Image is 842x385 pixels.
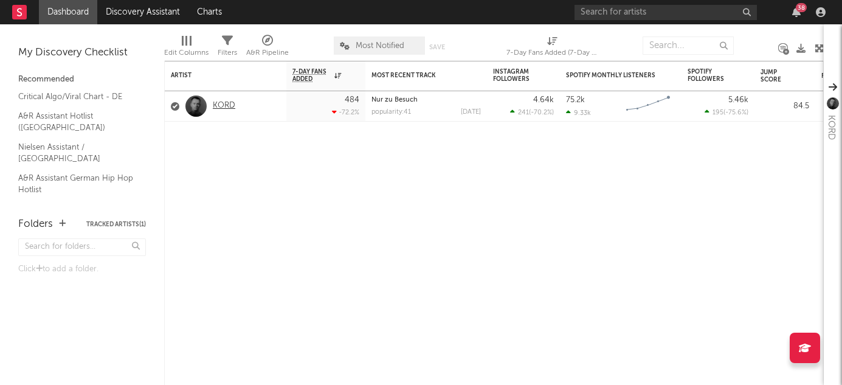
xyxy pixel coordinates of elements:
div: Instagram Followers [493,68,536,83]
a: Critical Algo/Viral Chart - DE [18,90,134,103]
input: Search for artists [575,5,757,20]
div: Filters [218,46,237,60]
div: My Discovery Checklist [18,46,146,60]
div: Spotify Monthly Listeners [566,72,657,79]
button: Save [429,44,445,50]
span: -70.2 % [531,109,552,116]
div: 38 [796,3,807,12]
div: Nur zu Besuch [371,97,481,103]
a: A&R Assistant German Hip Hop Hotlist [18,172,134,196]
span: 195 [713,109,723,116]
span: -75.6 % [725,109,747,116]
button: 38 [792,7,801,17]
div: Edit Columns [164,30,209,66]
div: Filters [218,30,237,66]
div: 9.33k [566,109,591,117]
div: A&R Pipeline [246,30,289,66]
div: Edit Columns [164,46,209,60]
div: [DATE] [461,109,481,116]
div: 7-Day Fans Added (7-Day Fans Added) [506,30,598,66]
div: Click to add a folder. [18,262,146,277]
div: Recommended [18,72,146,87]
span: 241 [518,109,529,116]
div: A&R Pipeline [246,46,289,60]
div: ( ) [705,108,748,116]
input: Search... [643,36,734,55]
div: 5.46k [728,96,748,104]
div: ( ) [510,108,554,116]
a: A&R Assistant Hotlist ([GEOGRAPHIC_DATA]) [18,109,134,134]
svg: Chart title [621,91,675,122]
div: KORD [824,115,838,140]
div: 84.5 [761,99,809,114]
div: Jump Score [761,69,791,83]
div: 75.2k [566,96,585,104]
button: Tracked Artists(1) [86,221,146,227]
div: -72.2 % [332,108,359,116]
a: Nur zu Besuch [371,97,418,103]
div: 7-Day Fans Added (7-Day Fans Added) [506,46,598,60]
span: Most Notified [356,42,404,50]
a: Nielsen Assistant / [GEOGRAPHIC_DATA] [18,140,134,165]
span: 7-Day Fans Added [292,68,331,83]
div: Most Recent Track [371,72,463,79]
input: Search for folders... [18,238,146,256]
div: 4.64k [533,96,554,104]
div: Folders [18,217,53,232]
div: Spotify Followers [688,68,730,83]
div: 484 [345,96,359,104]
div: popularity: 41 [371,109,411,116]
div: Artist [171,72,262,79]
a: KORD [213,101,235,111]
